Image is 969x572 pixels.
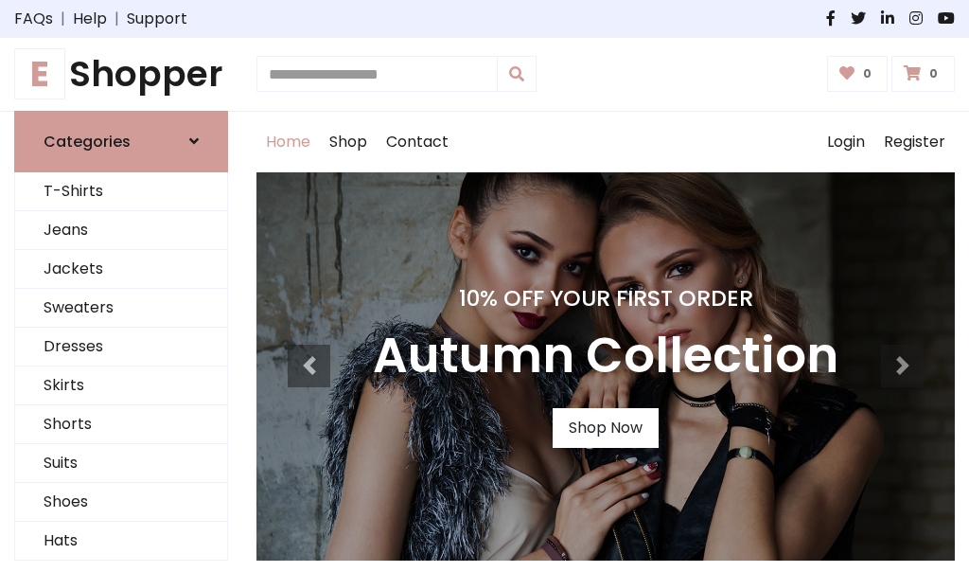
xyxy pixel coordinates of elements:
[127,8,187,30] a: Support
[53,8,73,30] span: |
[15,250,227,289] a: Jackets
[73,8,107,30] a: Help
[858,65,876,82] span: 0
[15,405,227,444] a: Shorts
[107,8,127,30] span: |
[15,366,227,405] a: Skirts
[15,483,227,522] a: Shoes
[373,327,838,385] h3: Autumn Collection
[14,53,228,96] a: EShopper
[15,328,227,366] a: Dresses
[15,444,227,483] a: Suits
[553,408,659,448] a: Shop Now
[14,48,65,99] span: E
[14,111,228,172] a: Categories
[377,112,458,172] a: Contact
[14,53,228,96] h1: Shopper
[15,211,227,250] a: Jeans
[827,56,889,92] a: 0
[14,8,53,30] a: FAQs
[373,285,838,312] h4: 10% Off Your First Order
[15,172,227,211] a: T-Shirts
[874,112,955,172] a: Register
[44,133,131,151] h6: Categories
[15,289,227,328] a: Sweaters
[320,112,377,172] a: Shop
[891,56,955,92] a: 0
[256,112,320,172] a: Home
[818,112,874,172] a: Login
[925,65,943,82] span: 0
[15,522,227,561] a: Hats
